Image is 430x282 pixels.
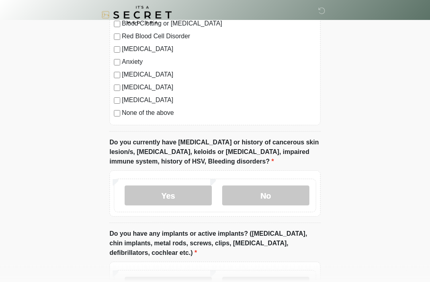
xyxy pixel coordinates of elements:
label: Anxiety [122,57,316,67]
input: Red Blood Cell Disorder [114,34,120,40]
input: [MEDICAL_DATA] [114,47,120,53]
input: Anxiety [114,59,120,66]
label: No [222,186,309,206]
input: [MEDICAL_DATA] [114,72,120,79]
input: [MEDICAL_DATA] [114,98,120,104]
label: [MEDICAL_DATA] [122,70,316,80]
label: [MEDICAL_DATA] [122,45,316,54]
label: Do you currently have [MEDICAL_DATA] or history of cancerous skin lesion/s, [MEDICAL_DATA], keloi... [109,138,321,167]
label: Red Blood Cell Disorder [122,32,316,41]
input: None of the above [114,110,120,117]
input: [MEDICAL_DATA] [114,85,120,91]
label: [MEDICAL_DATA] [122,96,316,105]
img: It's A Secret Med Spa Logo [102,6,172,24]
label: Do you have any implants or active implants? ([MEDICAL_DATA], chin implants, metal rods, screws, ... [109,229,321,258]
label: Yes [125,186,212,206]
label: [MEDICAL_DATA] [122,83,316,93]
label: None of the above [122,108,316,118]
